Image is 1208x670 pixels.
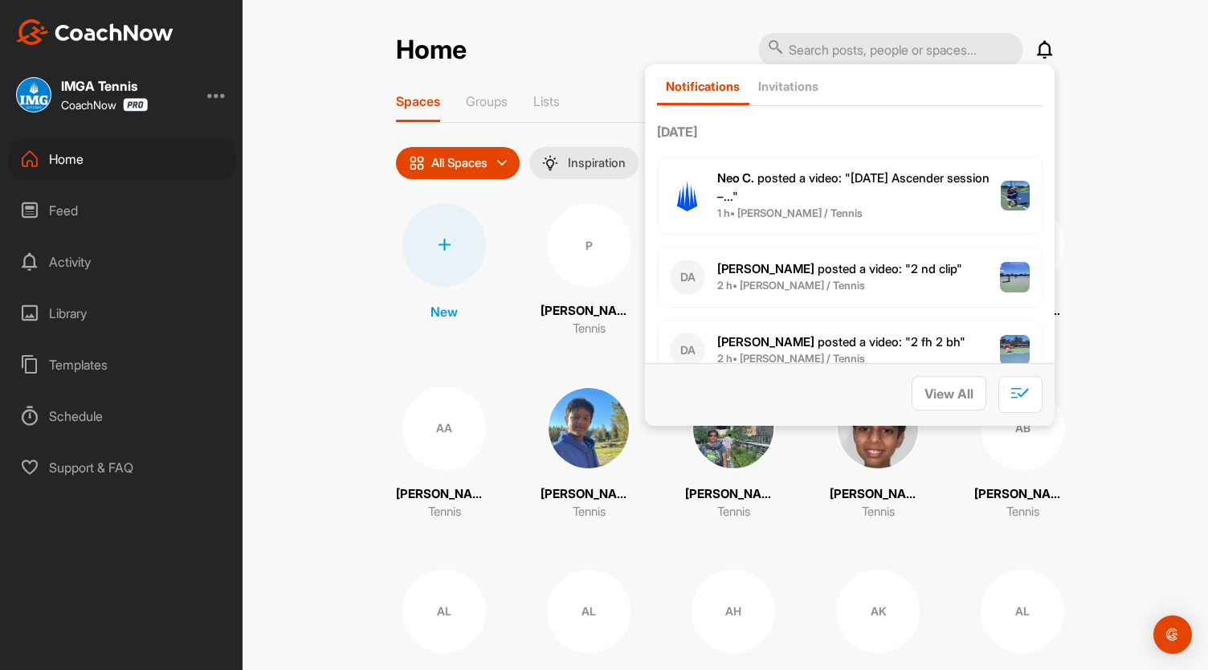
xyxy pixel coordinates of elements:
[541,203,637,338] a: P[PERSON_NAME]Tennis
[9,242,235,282] div: Activity
[9,293,235,333] div: Library
[123,98,148,112] img: CoachNow Pro
[466,93,508,109] p: Groups
[9,190,235,231] div: Feed
[533,93,560,109] p: Lists
[692,570,775,653] div: AH
[542,155,558,171] img: menuIcon
[830,386,926,521] a: [PERSON_NAME]Tennis
[670,178,705,214] img: user avatar
[61,98,148,112] div: CoachNow
[836,570,920,653] div: AK
[402,570,486,653] div: AL
[1006,503,1039,521] p: Tennis
[912,376,986,411] button: View All
[717,279,865,292] b: 2 h • [PERSON_NAME] / Tennis
[717,334,814,349] b: [PERSON_NAME]
[541,386,637,521] a: [PERSON_NAME]Tennis
[1001,181,1030,211] img: post image
[541,302,637,321] p: [PERSON_NAME]
[61,80,148,92] div: IMGA Tennis
[1000,262,1030,292] img: post image
[431,302,458,321] p: New
[717,261,962,276] span: posted a video : " 2 nd clip "
[692,386,775,470] img: square_62bbc83e52dc66548c228cb38e78c46a.jpg
[974,485,1071,504] p: [PERSON_NAME]
[9,345,235,385] div: Templates
[758,79,818,94] p: Invitations
[1000,335,1030,366] img: post image
[431,157,488,170] p: All Spaces
[547,386,631,470] img: square_591d8b884750abe87bf51114fb3e6042.jpg
[836,386,920,470] img: square_e46318fb3d9c05f408fbd78cab9da5cc.jpg
[717,503,750,521] p: Tennis
[758,33,1023,67] input: Search posts, people or spaces...
[547,570,631,653] div: AL
[862,503,895,521] p: Tennis
[981,570,1064,653] div: AL
[9,396,235,436] div: Schedule
[402,386,486,470] div: AA
[717,334,965,349] span: posted a video : " 2 fh 2 bh "
[396,35,467,66] h2: Home
[1153,615,1192,654] div: Open Intercom Messenger
[717,206,863,219] b: 1 h • [PERSON_NAME] / Tennis
[16,19,173,45] img: CoachNow
[981,386,1064,470] div: AB
[9,447,235,488] div: Support & FAQ
[9,139,235,179] div: Home
[541,485,637,504] p: [PERSON_NAME]
[396,485,492,504] p: [PERSON_NAME]
[685,485,782,504] p: [PERSON_NAME]
[685,386,782,521] a: [PERSON_NAME]Tennis
[573,320,606,338] p: Tennis
[396,93,440,109] p: Spaces
[666,79,740,94] p: Notifications
[717,170,754,186] b: Neo C.
[670,259,705,295] div: DA
[717,352,865,365] b: 2 h • [PERSON_NAME] / Tennis
[717,261,814,276] b: [PERSON_NAME]
[924,386,973,402] span: View All
[573,503,606,521] p: Tennis
[568,157,626,170] p: Inspiration
[657,122,1043,141] label: [DATE]
[547,203,631,287] div: P
[670,333,705,368] div: DA
[717,170,990,204] span: posted a video : " [DATE] Ascender session –... "
[16,77,51,112] img: square_fbd24ebe9e7d24b63c563b236df2e5b1.jpg
[830,485,926,504] p: [PERSON_NAME]
[974,386,1071,521] a: AB[PERSON_NAME]Tennis
[396,386,492,521] a: AA[PERSON_NAME]Tennis
[428,503,461,521] p: Tennis
[409,155,425,171] img: icon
